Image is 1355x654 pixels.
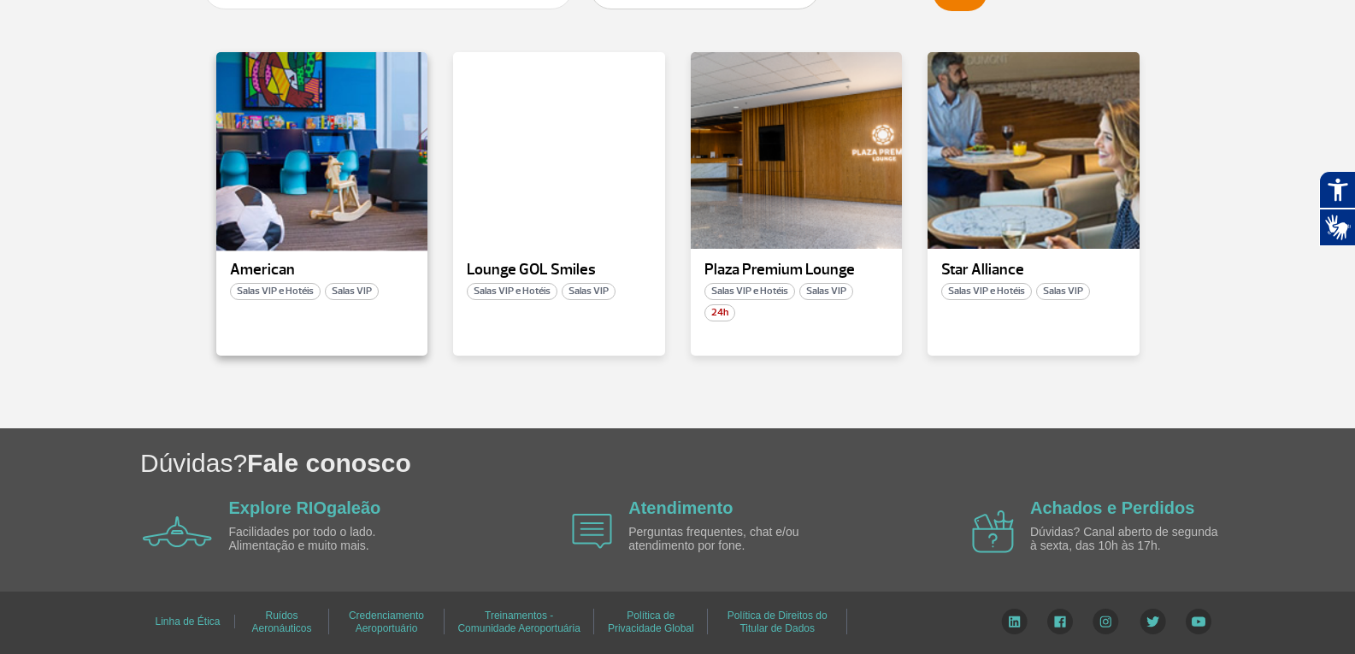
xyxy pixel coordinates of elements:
[251,604,311,640] a: Ruídos Aeronáuticos
[608,604,694,640] a: Política de Privacidade Global
[941,262,1126,279] p: Star Alliance
[349,604,424,640] a: Credenciamento Aeroportuário
[728,604,828,640] a: Política de Direitos do Titular de Dados
[467,283,557,300] span: Salas VIP e Hotéis
[1030,526,1227,552] p: Dúvidas? Canal aberto de segunda à sexta, das 10h às 17h.
[572,514,612,549] img: airplane icon
[1047,609,1073,634] img: Facebook
[628,498,733,517] a: Atendimento
[1093,609,1119,634] img: Instagram
[325,283,379,300] span: Salas VIP
[1319,209,1355,246] button: Abrir tradutor de língua de sinais.
[704,304,735,321] span: 24h
[562,283,616,300] span: Salas VIP
[457,604,580,640] a: Treinamentos - Comunidade Aeroportuária
[1186,609,1211,634] img: YouTube
[704,283,795,300] span: Salas VIP e Hotéis
[247,449,411,477] span: Fale conosco
[628,526,825,552] p: Perguntas frequentes, chat e/ou atendimento por fone.
[941,283,1032,300] span: Salas VIP e Hotéis
[155,610,220,633] a: Linha de Ética
[1319,171,1355,246] div: Plugin de acessibilidade da Hand Talk.
[229,526,426,552] p: Facilidades por todo o lado. Alimentação e muito mais.
[229,498,381,517] a: Explore RIOgaleão
[704,262,889,279] p: Plaza Premium Lounge
[1140,609,1166,634] img: Twitter
[1030,498,1194,517] a: Achados e Perdidos
[1036,283,1090,300] span: Salas VIP
[1319,171,1355,209] button: Abrir recursos assistivos.
[972,510,1014,553] img: airplane icon
[230,262,415,279] p: American
[467,262,651,279] p: Lounge GOL Smiles
[230,283,321,300] span: Salas VIP e Hotéis
[140,445,1355,480] h1: Dúvidas?
[143,516,212,547] img: airplane icon
[799,283,853,300] span: Salas VIP
[1001,609,1028,634] img: LinkedIn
